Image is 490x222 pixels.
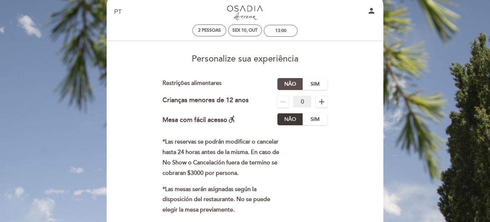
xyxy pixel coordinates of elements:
[162,113,236,125] div: Mesa com fácil acesso
[162,78,278,90] div: Restrições alimentares
[198,28,221,33] span: 2 pessoas
[275,28,286,33] div: 13:00
[277,78,303,90] label: Não
[232,28,258,33] div: Sex 10, out
[162,96,249,108] div: Crianças menores de 12 anos
[162,184,287,215] p: *Las mesas serán asignadas según la disposición del restaurante. No se puede elegir la mesa previ...
[302,78,328,90] label: Sim
[367,6,376,18] button: person
[302,113,328,125] label: Sim
[162,137,287,178] p: *Las reservas se podrán modificar o cancelar hasta 24 horas antes de la misma. En caso de No Show...
[227,115,236,123] i: accessible_forward
[277,113,303,125] label: Não
[367,6,376,15] i: person
[200,2,290,22] a: Restaurante Osadía de Crear
[317,98,326,106] i: add
[192,54,298,64] span: Personalize sua experiência
[279,98,288,106] i: remove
